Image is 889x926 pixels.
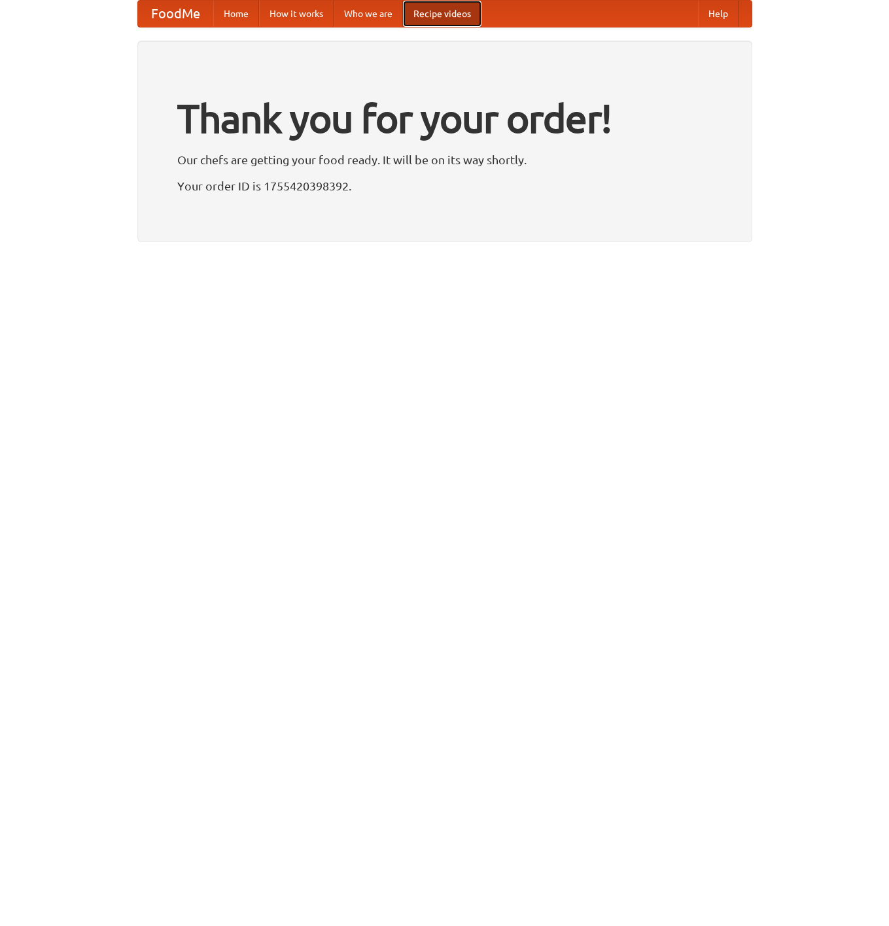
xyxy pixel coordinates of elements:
[403,1,481,27] a: Recipe videos
[177,176,712,196] p: Your order ID is 1755420398392.
[213,1,259,27] a: Home
[138,1,213,27] a: FoodMe
[259,1,334,27] a: How it works
[177,87,712,150] h1: Thank you for your order!
[177,150,712,169] p: Our chefs are getting your food ready. It will be on its way shortly.
[698,1,739,27] a: Help
[334,1,403,27] a: Who we are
